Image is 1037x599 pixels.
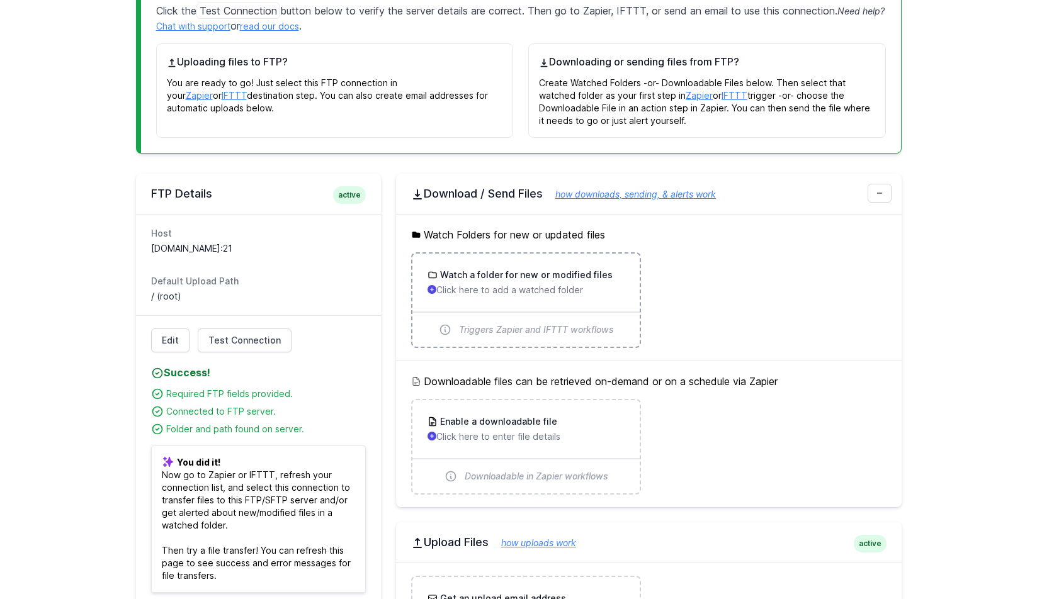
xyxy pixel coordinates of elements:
[411,535,887,550] h2: Upload Files
[151,290,366,303] dd: / (root)
[167,69,503,115] p: You are ready to go! Just select this FTP connection in your or destination step. You can also cr...
[854,535,887,552] span: active
[539,54,875,69] h4: Downloading or sending files from FTP?
[151,186,366,201] h2: FTP Details
[156,1,886,33] p: Click the button below to verify the server details are correct. Then go to Zapier, IFTTT, or sen...
[166,388,366,400] div: Required FTP fields provided.
[412,254,640,347] a: Watch a folder for new or modified files Click here to add a watched folder Triggers Zapier and I...
[489,537,576,548] a: how uploads work
[151,275,366,288] dt: Default Upload Path
[222,90,247,101] a: IFTTT
[196,3,280,19] span: Test Connection
[411,227,887,242] h5: Watch Folders for new or updated files
[151,328,190,352] a: Edit
[465,470,608,483] span: Downloadable in Zapier workflows
[156,21,230,31] a: Chat with support
[186,90,213,101] a: Zapier
[428,284,625,296] p: Click here to add a watched folder
[240,21,299,31] a: read our docs
[198,328,292,352] a: Test Connection
[166,405,366,418] div: Connected to FTP server.
[151,445,366,593] p: Now go to Zapier or IFTTT, refresh your connection list, and select this connection to transfer f...
[208,334,281,347] span: Test Connection
[543,189,716,199] a: how downloads, sending, & alerts work
[686,90,713,101] a: Zapier
[438,415,557,428] h3: Enable a downloadable file
[459,323,614,336] span: Triggers Zapier and IFTTT workflows
[166,423,366,435] div: Folder and path found on server.
[974,536,1022,584] iframe: Drift Widget Chat Controller
[539,69,875,127] p: Create Watched Folders -or- Downloadable Files below. Then select that watched folder as your fir...
[438,269,613,281] h3: Watch a folder for new or modified files
[151,227,366,240] dt: Host
[428,430,625,443] p: Click here to enter file details
[837,6,885,16] span: Need help?
[333,186,366,204] span: active
[722,90,747,101] a: IFTTT
[167,54,503,69] h4: Uploading files to FTP?
[177,457,220,467] b: You did it!
[151,365,366,380] h4: Success!
[412,400,640,493] a: Enable a downloadable file Click here to enter file details Downloadable in Zapier workflows
[151,242,366,255] dd: [DOMAIN_NAME]:21
[411,186,887,201] h2: Download / Send Files
[411,374,887,389] h5: Downloadable files can be retrieved on-demand or on a schedule via Zapier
